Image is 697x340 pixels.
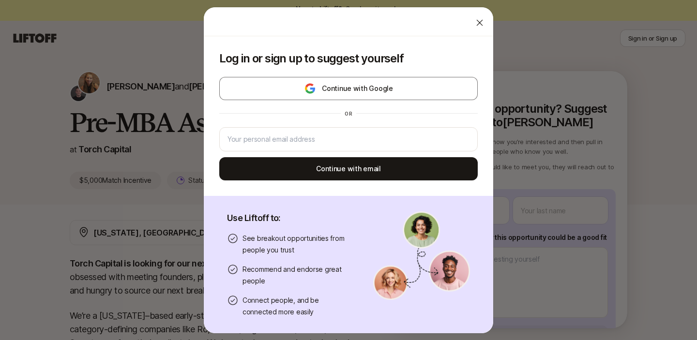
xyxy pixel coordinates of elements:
[242,295,350,318] p: Connect people, and be connected more easily
[373,211,470,300] img: signup-banner
[227,133,470,145] input: Your personal email address
[227,211,350,225] p: Use Liftoff to:
[219,157,478,180] button: Continue with email
[219,77,478,100] button: Continue with Google
[341,110,356,118] div: or
[219,52,478,65] p: Log in or sign up to suggest yourself
[304,83,316,94] img: google-logo
[242,264,350,287] p: Recommend and endorse great people
[242,233,350,256] p: See breakout opportunities from people you trust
